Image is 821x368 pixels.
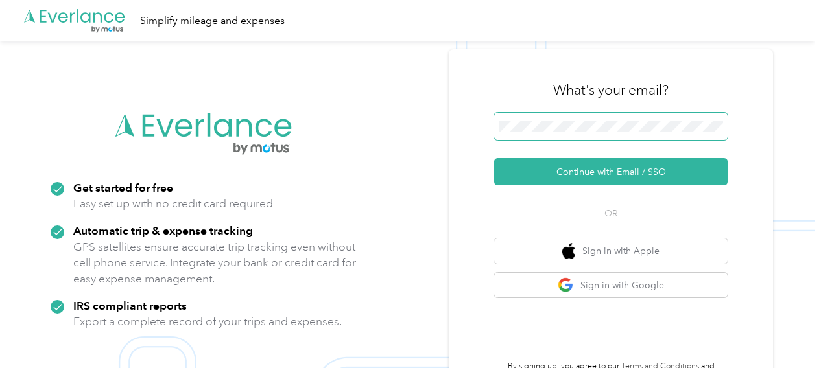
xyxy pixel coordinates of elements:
[562,243,575,259] img: apple logo
[588,207,634,220] span: OR
[73,314,342,330] p: Export a complete record of your trips and expenses.
[73,196,273,212] p: Easy set up with no credit card required
[73,239,357,287] p: GPS satellites ensure accurate trip tracking even without cell phone service. Integrate your bank...
[73,299,187,312] strong: IRS compliant reports
[553,81,669,99] h3: What's your email?
[558,277,574,293] img: google logo
[494,238,728,264] button: apple logoSign in with Apple
[73,224,253,237] strong: Automatic trip & expense tracking
[494,273,728,298] button: google logoSign in with Google
[140,13,285,29] div: Simplify mileage and expenses
[73,181,173,194] strong: Get started for free
[494,158,728,185] button: Continue with Email / SSO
